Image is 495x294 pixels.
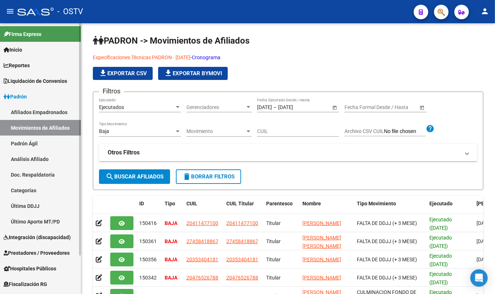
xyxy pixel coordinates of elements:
span: FALTA DE DDJJ (+ 3 MESE) [357,275,417,281]
mat-icon: search [106,172,114,181]
span: Borrar Filtros [182,173,235,180]
h3: Filtros [99,86,124,96]
span: Titular [266,220,281,226]
span: CUIL Titular [226,201,254,206]
mat-expansion-panel-header: Otros Filtros [99,144,477,161]
p: - [93,53,361,61]
span: – [273,104,277,110]
span: Ejecutados [99,104,124,110]
span: Padrón [4,93,27,101]
span: Exportar CSV [99,70,147,77]
img: tab_keywords_by_traffic_grey.svg [77,42,83,48]
mat-icon: person [480,7,489,16]
span: Ejecutado ([DATE]) [429,217,452,231]
span: FALTA DE DDJJ (+ 3 MESE) [357,220,417,226]
span: Titular [266,257,281,262]
div: v 4.0.25 [20,12,36,17]
span: Tipo Movimiento [357,201,396,206]
mat-icon: file_download [99,69,107,77]
span: Ejecutado ([DATE]) [429,235,452,249]
span: Ejecutado [429,201,453,206]
span: Integración (discapacidad) [4,233,71,241]
datatable-header-cell: Tipo Movimiento [354,196,426,220]
button: Exportar Bymovi [158,67,228,80]
span: Firma Express [4,30,41,38]
span: 150342 [139,275,157,281]
span: Archivo CSV CUIL [345,128,384,134]
span: Titular [266,275,281,281]
span: Hospitales Públicos [4,265,56,273]
input: Fecha inicio [345,104,371,110]
span: Parentesco [266,201,293,206]
span: Baja [99,128,109,134]
div: Open Intercom Messenger [470,269,488,287]
span: [DATE] [477,220,491,226]
mat-icon: file_download [164,69,173,77]
span: 27458418867 [186,238,218,244]
span: [DATE] [477,257,491,262]
img: tab_domain_overview_orange.svg [30,42,36,48]
datatable-header-cell: Nombre [300,196,354,220]
mat-icon: delete [182,172,191,181]
span: Ejecutado ([DATE]) [429,253,452,267]
span: [PERSON_NAME] [302,275,341,281]
span: Tipo [165,201,175,206]
span: Prestadores / Proveedores [4,249,70,257]
span: 20411477100 [186,220,218,226]
input: Archivo CSV CUIL [384,128,426,135]
span: 20476526788 [186,275,218,281]
span: 20353404181 [186,257,218,262]
span: Buscar Afiliados [106,173,164,180]
a: Cronograma [192,55,220,60]
span: Inicio [4,46,22,54]
span: 20353404181 [226,257,258,262]
button: Open calendar [331,104,338,111]
datatable-header-cell: Ejecutado [426,196,474,220]
span: - OSTV [57,4,83,20]
span: Nombre [302,201,321,206]
strong: BAJA [165,275,177,281]
span: Liquidación de Convenios [4,77,67,85]
span: 150356 [139,257,157,262]
span: FALTA DE DDJJ (+ 3 MESE) [357,238,417,244]
strong: BAJA [165,257,177,262]
strong: Otros Filtros [108,149,140,157]
a: Especificaciones Técnicas PADRON - [DATE] [93,55,190,60]
img: logo_orange.svg [12,12,17,17]
input: Fecha fin [377,104,413,110]
span: CUIL [186,201,197,206]
div: Palabras clave [85,43,115,48]
mat-icon: help [426,124,434,133]
span: [PERSON_NAME] [302,220,341,226]
span: 150416 [139,220,157,226]
span: PADRON -> Movimientos de Afiliados [93,36,249,46]
span: ID [139,201,144,206]
datatable-header-cell: Parentesco [263,196,300,220]
span: 150361 [139,238,157,244]
span: [PERSON_NAME] [PERSON_NAME] [302,235,341,249]
span: Reportes [4,61,30,69]
datatable-header-cell: ID [136,196,162,220]
datatable-header-cell: CUIL Titular [223,196,263,220]
strong: BAJA [165,238,177,244]
div: Dominio [38,43,55,48]
span: Movimiento [186,128,245,134]
datatable-header-cell: Tipo [162,196,183,220]
span: 27458418867 [226,238,258,244]
button: Borrar Filtros [176,169,241,184]
span: 20411477100 [226,220,258,226]
span: Ejecutado ([DATE]) [429,271,452,285]
div: Dominio: [DOMAIN_NAME] [19,19,81,25]
span: Fiscalización RG [4,280,47,288]
datatable-header-cell: CUIL [183,196,223,220]
span: [PERSON_NAME] [302,257,341,262]
button: Buscar Afiliados [99,169,170,184]
span: Exportar Bymovi [164,70,222,77]
span: [DATE] [477,238,491,244]
span: Gerenciadores [186,104,245,110]
input: Fecha fin [278,104,314,110]
input: Fecha inicio [257,104,272,110]
span: Titular [266,238,281,244]
span: FALTA DE DDJJ (+ 3 MESE) [357,257,417,262]
img: website_grey.svg [12,19,17,25]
